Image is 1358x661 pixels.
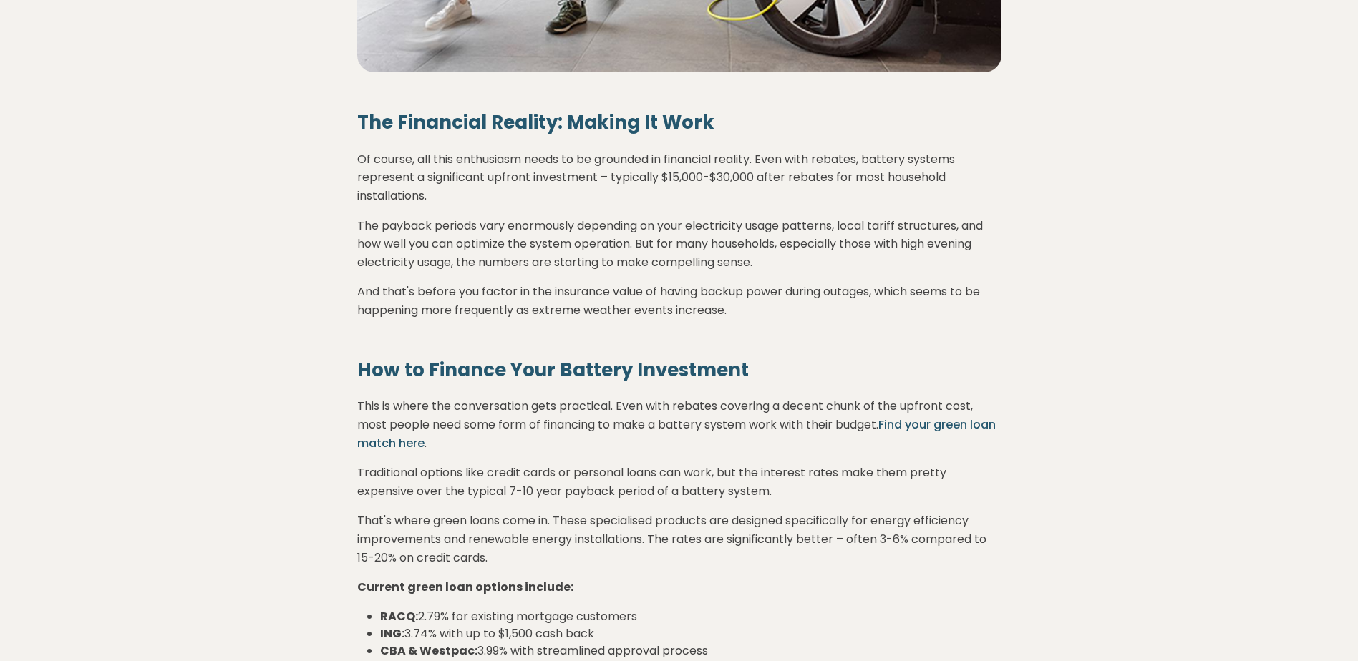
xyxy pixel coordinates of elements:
[380,642,477,659] strong: CBA & Westpac:
[357,217,1001,272] p: The payback periods vary enormously depending on your electricity usage patterns, local tariff st...
[357,150,1001,205] p: Of course, all this enthusiasm needs to be grounded in financial reality. Even with rebates, batt...
[357,84,1001,136] h3: The Financial Reality: Making It Work
[380,642,1001,660] li: 3.99% with streamlined approval process
[380,625,404,642] strong: ING:
[357,511,1001,567] p: That's where green loans come in. These specialised products are designed specifically for energy...
[380,608,1001,625] li: 2.79% for existing mortgage customers
[357,331,1001,383] h3: How to Finance Your Battery Investment
[357,579,573,595] strong: Current green loan options include:
[380,625,1001,642] li: 3.74% with up to $1,500 cash back
[357,283,1001,319] p: And that's before you factor in the insurance value of having backup power during outages, which ...
[357,464,1001,500] p: Traditional options like credit cards or personal loans can work, but the interest rates make the...
[357,397,1001,452] p: This is where the conversation gets practical. Even with rebates covering a decent chunk of the u...
[380,608,418,625] strong: RACQ:
[357,416,996,451] a: Find your green loan match here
